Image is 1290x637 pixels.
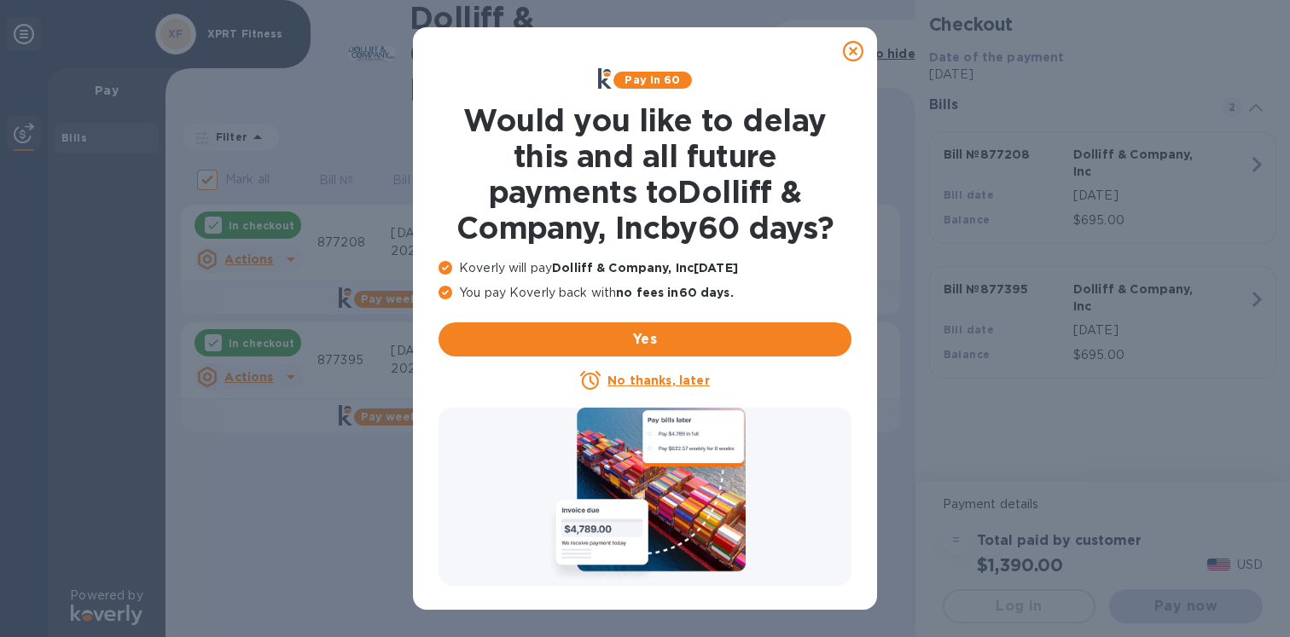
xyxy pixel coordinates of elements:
[616,286,733,299] b: no fees in 60 days .
[625,73,680,86] b: Pay in 60
[552,261,738,275] b: Dolliff & Company, Inc [DATE]
[439,322,851,356] button: Yes
[439,259,851,277] p: Koverly will pay
[439,284,851,302] p: You pay Koverly back with
[439,102,851,246] h1: Would you like to delay this and all future payments to Dolliff & Company, Inc by 60 days ?
[607,374,709,387] u: No thanks, later
[452,329,838,350] span: Yes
